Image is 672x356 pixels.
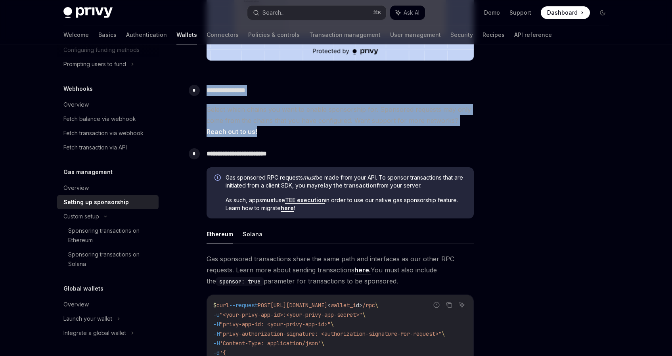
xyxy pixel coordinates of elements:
a: Transaction management [309,25,381,44]
div: Prompting users to fund [63,59,126,69]
em: must [303,174,316,181]
button: Solana [243,225,262,243]
button: Search...⌘K [247,6,386,20]
span: Gas sponsored transactions share the same path and interfaces as our other RPC requests. Learn mo... [207,253,474,287]
span: wallet_i [331,302,356,309]
span: -H [213,340,220,347]
span: --request [229,302,258,309]
div: Search... [262,8,285,17]
span: Gas sponsored RPC requests be made from your API. To sponsor transactions that are initiated from... [226,174,466,189]
a: Sponsoring transactions on Solana [57,247,159,271]
img: dark logo [63,7,113,18]
div: Fetch transaction via API [63,143,127,152]
a: Reach out to us! [207,128,257,136]
svg: Info [214,174,222,182]
a: Overview [57,98,159,112]
a: API reference [514,25,552,44]
button: Ask AI [457,300,467,310]
div: Sponsoring transactions on Solana [68,250,154,269]
span: 'Content-Type: application/json' [220,340,321,347]
a: Fetch transaction via webhook [57,126,159,140]
div: Fetch transaction via webhook [63,128,144,138]
span: \ [321,340,324,347]
span: /rpc [362,302,375,309]
a: TEE execution [285,197,325,204]
button: Toggle dark mode [596,6,609,19]
a: Wallets [176,25,197,44]
button: Ask AI [390,6,425,20]
a: Policies & controls [248,25,300,44]
span: d [356,302,359,309]
a: Demo [484,9,500,17]
a: here [281,205,294,212]
div: Overview [63,183,89,193]
div: Overview [63,300,89,309]
span: Dashboard [547,9,578,17]
span: [URL][DOMAIN_NAME] [270,302,327,309]
span: Ask AI [404,9,419,17]
span: "privy-app-id: <your-privy-app-id>" [220,321,331,328]
a: Support [509,9,531,17]
div: Sponsoring transactions on Ethereum [68,226,154,245]
button: Report incorrect code [431,300,442,310]
span: $ [213,302,216,309]
h5: Webhooks [63,84,93,94]
span: POST [258,302,270,309]
span: As such, apps use in order to use our native gas sponsorship feature. Learn how to migrate ! [226,196,466,212]
span: > [359,302,362,309]
span: \ [331,321,334,328]
span: "privy-authorization-signature: <authorization-signature-for-request>" [220,330,442,337]
a: Connectors [207,25,239,44]
span: \ [442,330,445,337]
div: Launch your wallet [63,314,112,323]
span: -u [213,311,220,318]
a: Security [450,25,473,44]
a: User management [390,25,441,44]
div: Fetch balance via webhook [63,114,136,124]
a: Basics [98,25,117,44]
button: Copy the contents from the code block [444,300,454,310]
a: Overview [57,297,159,312]
a: relay the transaction [318,182,377,189]
button: Ethereum [207,225,233,243]
span: \ [375,302,378,309]
code: sponsor: true [216,277,264,286]
a: Fetch transaction via API [57,140,159,155]
span: < [327,302,331,309]
div: Setting up sponsorship [63,197,129,207]
strong: must [262,197,276,203]
span: Select which chains you want to enable sponsorship for. Sponsored requests may only come from the... [207,104,474,137]
a: Sponsoring transactions on Ethereum [57,224,159,247]
a: Welcome [63,25,89,44]
a: Recipes [482,25,505,44]
a: Authentication [126,25,167,44]
a: Dashboard [541,6,590,19]
h5: Gas management [63,167,113,177]
a: Overview [57,181,159,195]
div: Integrate a global wallet [63,328,126,338]
span: -H [213,321,220,328]
span: ⌘ K [373,10,381,16]
a: Setting up sponsorship [57,195,159,209]
span: \ [362,311,366,318]
a: here. [354,266,371,274]
div: Overview [63,100,89,109]
span: "<your-privy-app-id>:<your-privy-app-secret>" [220,311,362,318]
a: Fetch balance via webhook [57,112,159,126]
h5: Global wallets [63,284,103,293]
div: Custom setup [63,212,99,221]
span: curl [216,302,229,309]
span: -H [213,330,220,337]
